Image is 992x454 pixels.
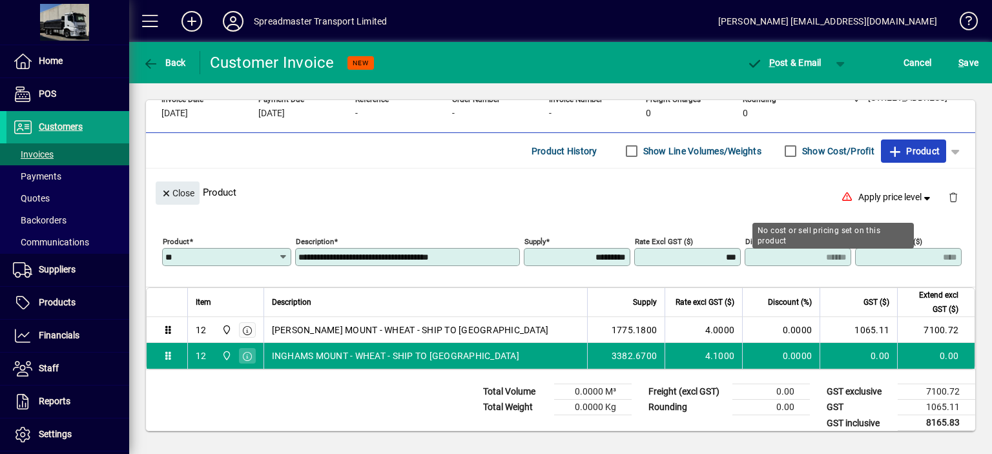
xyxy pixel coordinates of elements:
[612,349,657,362] span: 3382.6700
[163,237,189,246] mat-label: Product
[355,108,358,119] span: -
[6,386,129,418] a: Reports
[218,323,233,337] span: 965 State Highway 2
[752,223,914,249] div: No cost or sell pricing set on this product
[938,181,969,212] button: Delete
[905,288,958,316] span: Extend excl GST ($)
[955,51,982,74] button: Save
[6,143,129,165] a: Invoices
[212,10,254,33] button: Profile
[210,52,335,73] div: Customer Invoice
[820,415,898,431] td: GST inclusive
[196,295,211,309] span: Item
[898,415,975,431] td: 8165.83
[39,56,63,66] span: Home
[6,45,129,77] a: Home
[6,187,129,209] a: Quotes
[6,254,129,286] a: Suppliers
[881,139,946,163] button: Product
[272,349,519,362] span: INGHAMS MOUNT - WHEAT - SHIP TO [GEOGRAPHIC_DATA]
[718,11,937,32] div: [PERSON_NAME] [EMAIL_ADDRESS][DOMAIN_NAME]
[641,145,761,158] label: Show Line Volumes/Weights
[820,400,898,415] td: GST
[897,343,975,369] td: 0.00
[612,324,657,336] span: 1775.1800
[900,51,935,74] button: Cancel
[6,287,129,319] a: Products
[452,108,455,119] span: -
[258,108,285,119] span: [DATE]
[673,349,734,362] div: 4.1000
[769,57,775,68] span: P
[139,51,189,74] button: Back
[554,400,632,415] td: 0.0000 Kg
[950,3,976,45] a: Knowledge Base
[938,191,969,203] app-page-header-button: Delete
[353,59,369,67] span: NEW
[477,384,554,400] td: Total Volume
[296,237,334,246] mat-label: Description
[171,10,212,33] button: Add
[152,187,203,198] app-page-header-button: Close
[39,297,76,307] span: Products
[853,186,938,209] button: Apply price level
[897,317,975,343] td: 7100.72
[272,324,549,336] span: [PERSON_NAME] MOUNT - WHEAT - SHIP TO [GEOGRAPHIC_DATA]
[740,51,828,74] button: Post & Email
[254,11,387,32] div: Spreadmaster Transport Limited
[898,384,975,400] td: 7100.72
[820,343,897,369] td: 0.00
[39,264,76,274] span: Suppliers
[800,145,874,158] label: Show Cost/Profit
[958,52,978,73] span: ave
[196,324,207,336] div: 12
[549,108,552,119] span: -
[218,349,233,363] span: 965 State Highway 2
[673,324,734,336] div: 4.0000
[742,343,820,369] td: 0.0000
[732,384,810,400] td: 0.00
[898,400,975,415] td: 1065.11
[272,295,311,309] span: Description
[6,231,129,253] a: Communications
[13,193,50,203] span: Quotes
[143,57,186,68] span: Back
[743,108,748,119] span: 0
[642,384,732,400] td: Freight (excl GST)
[39,363,59,373] span: Staff
[554,384,632,400] td: 0.0000 M³
[39,88,56,99] span: POS
[958,57,964,68] span: S
[39,121,83,132] span: Customers
[6,165,129,187] a: Payments
[13,149,54,160] span: Invoices
[820,317,897,343] td: 1065.11
[887,141,940,161] span: Product
[676,295,734,309] span: Rate excl GST ($)
[768,295,812,309] span: Discount (%)
[858,191,933,204] span: Apply price level
[161,108,188,119] span: [DATE]
[39,429,72,439] span: Settings
[742,317,820,343] td: 0.0000
[39,396,70,406] span: Reports
[904,52,932,73] span: Cancel
[477,400,554,415] td: Total Weight
[633,295,657,309] span: Supply
[642,400,732,415] td: Rounding
[6,418,129,451] a: Settings
[6,209,129,231] a: Backorders
[13,215,67,225] span: Backorders
[39,330,79,340] span: Financials
[747,57,821,68] span: ost & Email
[524,237,546,246] mat-label: Supply
[635,237,693,246] mat-label: Rate excl GST ($)
[6,78,129,110] a: POS
[13,237,89,247] span: Communications
[6,320,129,352] a: Financials
[156,181,200,205] button: Close
[646,108,651,119] span: 0
[196,349,207,362] div: 12
[820,384,898,400] td: GST exclusive
[129,51,200,74] app-page-header-button: Back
